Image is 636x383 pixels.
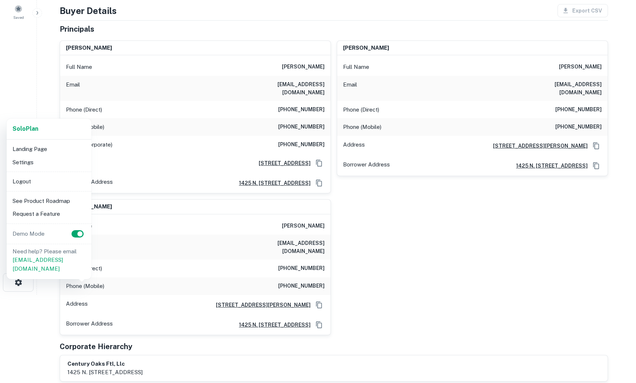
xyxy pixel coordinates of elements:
[10,143,88,156] li: Landing Page
[13,125,38,132] strong: Solo Plan
[599,324,636,359] iframe: Chat Widget
[10,175,88,188] li: Logout
[10,229,48,238] p: Demo Mode
[13,124,38,133] a: SoloPlan
[10,194,88,208] li: See Product Roadmap
[10,207,88,221] li: Request a Feature
[10,156,88,169] li: Settings
[13,257,63,272] a: [EMAIL_ADDRESS][DOMAIN_NAME]
[13,247,85,273] p: Need help? Please email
